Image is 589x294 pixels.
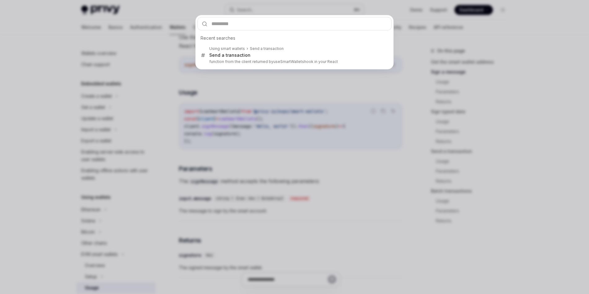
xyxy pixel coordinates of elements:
[273,59,304,64] b: useSmartWallets
[209,46,245,51] div: Using smart wallets
[201,35,235,41] span: Recent searches
[209,52,250,58] div: Send a transaction
[209,59,379,64] p: function from the client returned by hook in your React
[250,46,284,51] div: Send a transaction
